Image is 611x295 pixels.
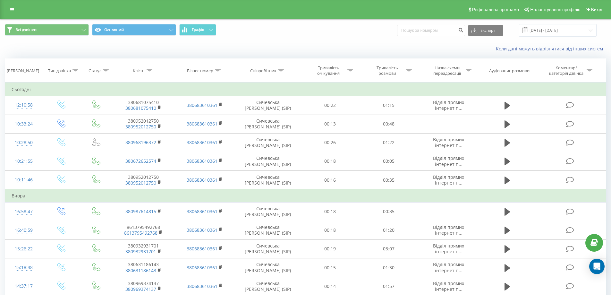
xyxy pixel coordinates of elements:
td: 00:18 [301,221,360,239]
div: Тип дзвінка [48,68,71,74]
span: Вихід [591,7,602,12]
a: 380683610361 [187,227,217,233]
td: 01:30 [360,258,418,277]
div: 10:33:24 [12,118,36,130]
div: [PERSON_NAME] [7,68,39,74]
a: 380968196372 [125,139,156,145]
td: 380681075410 [113,96,174,115]
span: Відділ прямих інтернет п... [433,155,464,167]
span: Відділ прямих інтернет п... [433,224,464,236]
span: Відділ прямих інтернет п... [433,261,464,273]
div: 16:58:47 [12,205,36,218]
a: 380683610361 [187,246,217,252]
a: 380683610361 [187,177,217,183]
td: 00:05 [360,152,418,170]
a: 380683610361 [187,158,217,164]
span: Графік [192,28,204,32]
td: Сичевська [PERSON_NAME] (SIP) [235,202,301,221]
a: 380969374137 [125,286,156,292]
td: 01:20 [360,221,418,239]
div: Бізнес номер [187,68,213,74]
div: 16:40:59 [12,224,36,237]
a: 380683610361 [187,283,217,289]
div: Тривалість розмови [370,65,404,76]
div: 15:26:22 [12,243,36,255]
span: Відділ прямих інтернет п... [433,99,464,111]
td: Сичевська [PERSON_NAME] (SIP) [235,239,301,258]
a: 380683610361 [187,265,217,271]
td: Сичевська [PERSON_NAME] (SIP) [235,258,301,277]
a: 380683610361 [187,102,217,108]
a: 380681075410 [125,105,156,111]
td: Сьогодні [5,83,606,96]
td: 01:22 [360,133,418,152]
a: 380952012750 [125,180,156,186]
span: Відділ прямих інтернет п... [433,136,464,148]
td: 00:26 [301,133,360,152]
td: 380932931701 [113,239,174,258]
td: 00:18 [301,152,360,170]
span: Відділ прямих інтернет п... [433,174,464,186]
td: 380952012750 [113,115,174,133]
a: 380683610361 [187,139,217,145]
td: Сичевська [PERSON_NAME] (SIP) [235,152,301,170]
span: Відділ прямих інтернет п... [433,280,464,292]
td: 380631186143 [113,258,174,277]
td: Вчора [5,189,606,202]
td: Сичевська [PERSON_NAME] (SIP) [235,115,301,133]
a: 8613795492768 [124,230,157,236]
button: Графік [179,24,216,36]
button: Всі дзвінки [5,24,89,36]
td: 00:35 [360,202,418,221]
div: 10:21:55 [12,155,36,168]
input: Пошук за номером [397,25,465,36]
td: 00:19 [301,239,360,258]
div: Тривалість очікування [311,65,346,76]
div: Open Intercom Messenger [589,259,605,274]
span: Налаштування профілю [530,7,580,12]
span: Реферальна програма [472,7,519,12]
td: Сичевська [PERSON_NAME] (SIP) [235,133,301,152]
td: 8613795492768 [113,221,174,239]
a: 380672652574 [125,158,156,164]
a: 380987614815 [125,208,156,214]
span: Всі дзвінки [15,27,37,32]
td: 00:18 [301,202,360,221]
td: 00:13 [301,115,360,133]
div: Співробітник [250,68,276,74]
div: 10:28:50 [12,136,36,149]
td: Сичевська [PERSON_NAME] (SIP) [235,171,301,190]
td: Сичевська [PERSON_NAME] (SIP) [235,96,301,115]
div: Назва схеми переадресації [430,65,464,76]
a: 380932931701 [125,248,156,255]
td: 00:48 [360,115,418,133]
a: 380683610361 [187,208,217,214]
div: 15:18:48 [12,261,36,274]
td: Сичевська [PERSON_NAME] (SIP) [235,221,301,239]
td: 00:35 [360,171,418,190]
button: Основний [92,24,176,36]
td: 00:22 [301,96,360,115]
div: 10:11:46 [12,174,36,186]
td: 00:15 [301,258,360,277]
td: 01:15 [360,96,418,115]
a: Коли дані можуть відрізнятися вiд інших систем [496,46,606,52]
a: 380683610361 [187,121,217,127]
a: 380952012750 [125,124,156,130]
span: Відділ прямих інтернет п... [433,243,464,255]
div: 14:37:17 [12,280,36,292]
div: Клієнт [133,68,145,74]
div: Статус [89,68,101,74]
div: 12:10:58 [12,99,36,111]
div: Аудіозапис розмови [489,68,530,74]
td: 03:07 [360,239,418,258]
td: 380952012750 [113,171,174,190]
button: Експорт [468,25,503,36]
td: 00:16 [301,171,360,190]
div: Коментар/категорія дзвінка [547,65,585,76]
a: 380631186143 [125,267,156,273]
